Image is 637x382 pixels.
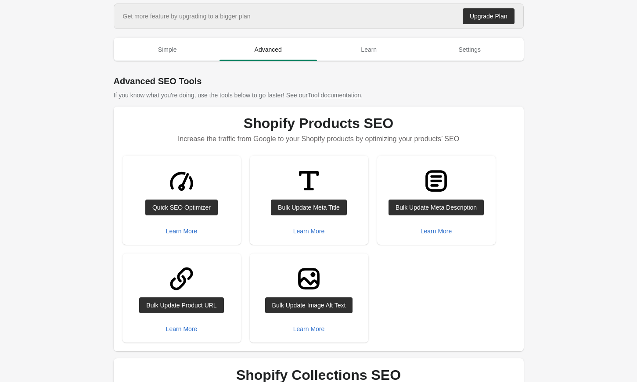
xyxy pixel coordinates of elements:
[272,302,346,309] div: Bulk Update Image Alt Text
[122,131,515,147] p: Increase the traffic from Google to your Shopify products by optimizing your products’ SEO
[292,262,325,295] img: ImageMajor-6988ddd70c612d22410311fee7e48670de77a211e78d8e12813237d56ef19ad4.svg
[152,204,211,211] div: Quick SEO Optimizer
[320,42,418,57] span: Learn
[389,200,484,215] a: Bulk Update Meta Description
[117,38,218,61] button: Simple
[278,204,340,211] div: Bulk Update Meta Title
[463,8,515,24] a: Upgrade Plan
[308,92,361,99] a: Tool documentation
[293,325,325,332] div: Learn More
[122,115,515,131] h1: Shopify Products SEO
[271,200,347,215] a: Bulk Update Meta Title
[162,223,201,239] button: Learn More
[166,325,198,332] div: Learn More
[290,223,328,239] button: Learn More
[220,42,317,57] span: Advanced
[218,38,319,61] button: Advanced
[292,164,325,197] img: TitleMinor-8a5de7e115299b8c2b1df9b13fb5e6d228e26d13b090cf20654de1eaf9bee786.svg
[290,321,328,337] button: Learn More
[165,262,198,295] img: LinkMinor-ab1ad89fd1997c3bec88bdaa9090a6519f48abaf731dc9ef56a2f2c6a9edd30f.svg
[396,204,477,211] div: Bulk Update Meta Description
[319,38,420,61] button: Learn
[420,164,453,197] img: TextBlockMajor-3e13e55549f1fe4aa18089e576148c69364b706dfb80755316d4ac7f5c51f4c3.svg
[470,13,507,20] div: Upgrade Plan
[114,91,524,100] p: If you know what you're doing, use the tools below to go faster! See our .
[119,42,216,57] span: Simple
[419,38,520,61] button: Settings
[114,75,524,87] h1: Advanced SEO Tools
[421,228,452,235] div: Learn More
[146,302,216,309] div: Bulk Update Product URL
[145,200,218,215] a: Quick SEO Optimizer
[417,223,456,239] button: Learn More
[421,42,518,57] span: Settings
[165,164,198,197] img: GaugeMajor-1ebe3a4f609d70bf2a71c020f60f15956db1f48d7107b7946fc90d31709db45e.svg
[293,228,325,235] div: Learn More
[139,297,223,313] a: Bulk Update Product URL
[166,228,198,235] div: Learn More
[162,321,201,337] button: Learn More
[123,12,251,21] div: Get more feature by upgrading to a bigger plan
[265,297,353,313] a: Bulk Update Image Alt Text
